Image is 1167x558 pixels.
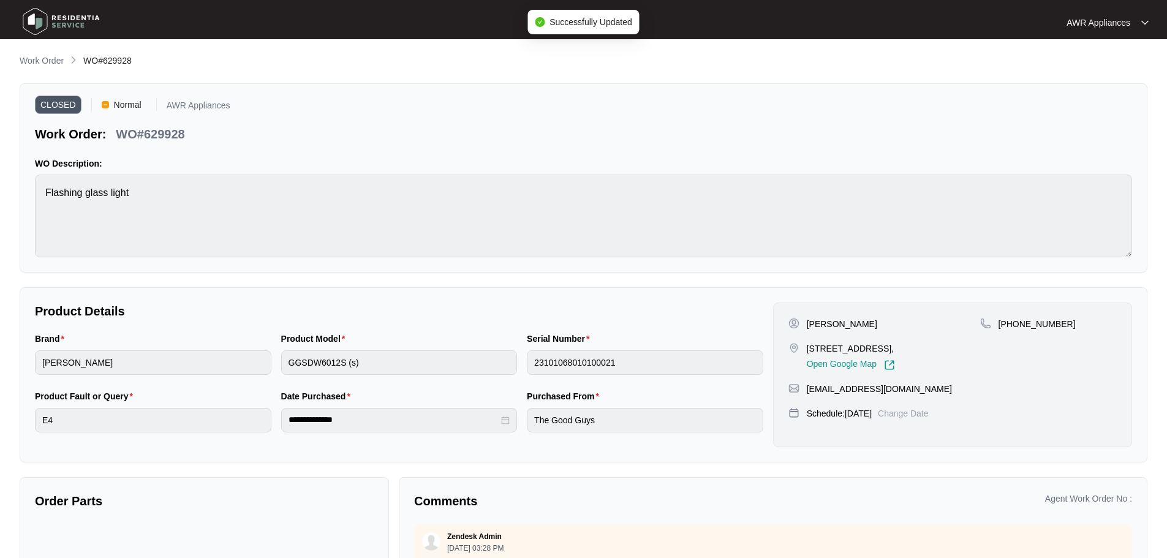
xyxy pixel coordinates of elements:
img: user-pin [788,318,799,329]
label: Serial Number [527,333,594,345]
img: Link-External [884,360,895,371]
label: Brand [35,333,69,345]
p: WO Description: [35,157,1132,170]
p: [PHONE_NUMBER] [999,318,1076,330]
p: AWR Appliances [167,101,230,114]
img: map-pin [788,407,799,418]
span: CLOSED [35,96,81,114]
img: dropdown arrow [1141,20,1149,26]
input: Product Model [281,350,518,375]
p: Order Parts [35,492,374,510]
a: Work Order [17,55,66,68]
span: Normal [109,96,146,114]
img: Vercel Logo [102,101,109,108]
p: AWR Appliances [1067,17,1130,29]
input: Product Fault or Query [35,408,271,432]
p: Schedule: [DATE] [807,407,872,420]
p: Product Details [35,303,763,320]
p: Comments [414,492,765,510]
input: Date Purchased [289,413,499,426]
img: map-pin [980,318,991,329]
span: check-circle [535,17,545,27]
label: Purchased From [527,390,604,402]
p: [STREET_ADDRESS], [807,342,895,355]
span: WO#629928 [83,56,132,66]
input: Purchased From [527,408,763,432]
img: map-pin [788,342,799,353]
p: [PERSON_NAME] [807,318,877,330]
img: user.svg [422,532,440,551]
p: Change Date [878,407,929,420]
img: chevron-right [69,55,78,65]
p: Agent Work Order No : [1045,492,1132,505]
label: Product Model [281,333,350,345]
p: WO#629928 [116,126,184,143]
a: Open Google Map [807,360,895,371]
label: Product Fault or Query [35,390,138,402]
img: residentia service logo [18,3,104,40]
input: Serial Number [527,350,763,375]
span: Successfully Updated [550,17,632,27]
input: Brand [35,350,271,375]
p: Work Order [20,55,64,67]
img: map-pin [788,383,799,394]
p: [EMAIL_ADDRESS][DOMAIN_NAME] [807,383,952,395]
label: Date Purchased [281,390,355,402]
textarea: Flashing glass light [35,175,1132,257]
p: Zendesk Admin [447,532,502,541]
p: [DATE] 03:28 PM [447,545,504,552]
p: Work Order: [35,126,106,143]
